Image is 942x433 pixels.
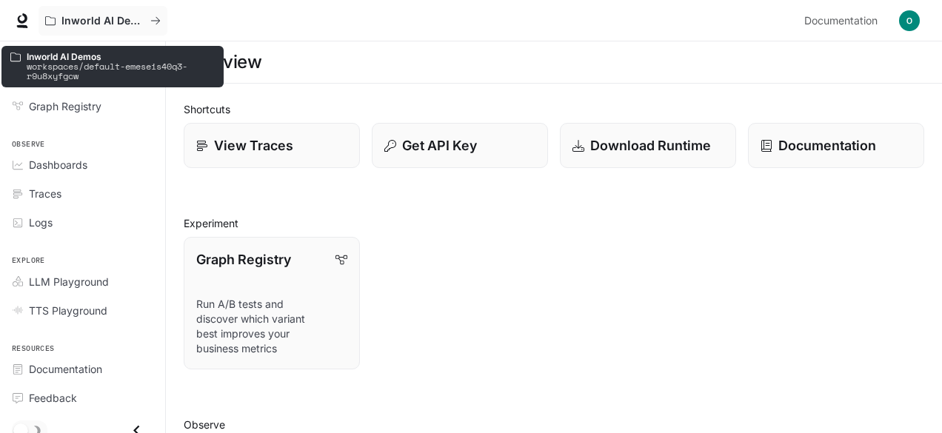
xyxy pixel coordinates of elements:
a: Traces [6,181,159,207]
a: Graph RegistryRun A/B tests and discover which variant best improves your business metrics [184,237,360,369]
p: Run A/B tests and discover which variant best improves your business metrics [196,297,347,356]
p: Graph Registry [196,249,291,269]
button: All workspaces [39,6,167,36]
p: View Traces [214,135,293,155]
a: Dashboards [6,152,159,178]
h2: Shortcuts [184,101,924,117]
span: TTS Playground [29,303,107,318]
a: View Traces [184,123,360,168]
p: Inworld AI Demos [27,52,215,61]
span: Dashboards [29,157,87,172]
p: workspaces/default-emeseis40q3-r9u8xyfgcw [27,61,215,81]
span: Logs [29,215,53,230]
span: Feedback [29,390,77,406]
a: Documentation [798,6,889,36]
a: LLM Playground [6,269,159,295]
a: TTS Playground [6,298,159,323]
span: LLM Playground [29,274,109,289]
a: Download Runtime [560,123,736,168]
button: Get API Key [372,123,548,168]
p: Documentation [778,135,876,155]
button: User avatar [895,6,924,36]
span: Documentation [804,12,878,30]
h2: Experiment [184,215,924,231]
p: Get API Key [402,135,477,155]
a: Documentation [748,123,924,168]
a: Graph Registry [6,93,159,119]
span: Traces [29,186,61,201]
span: Documentation [29,361,102,377]
img: User avatar [899,10,920,31]
a: Documentation [6,356,159,382]
p: Inworld AI Demos [61,15,144,27]
p: Download Runtime [590,135,711,155]
span: Graph Registry [29,98,101,114]
a: Feedback [6,385,159,411]
h2: Observe [184,417,924,432]
a: Logs [6,209,159,235]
